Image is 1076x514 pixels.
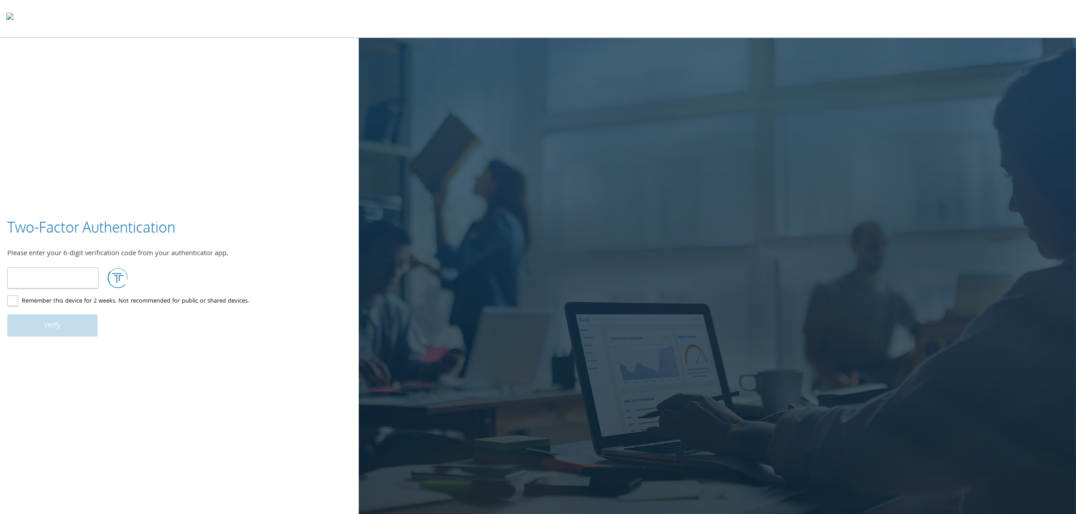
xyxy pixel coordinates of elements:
[6,9,14,28] img: todyl-logo-dark.svg
[7,296,249,307] label: Remember this device for 2 weeks. Not recommended for public or shared devices.
[7,217,175,238] h3: Two-Factor Authentication
[108,267,128,288] img: loading.svg
[7,314,98,336] button: Verify
[7,248,352,260] div: Please enter your 6-digit verification code from your authenticator app.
